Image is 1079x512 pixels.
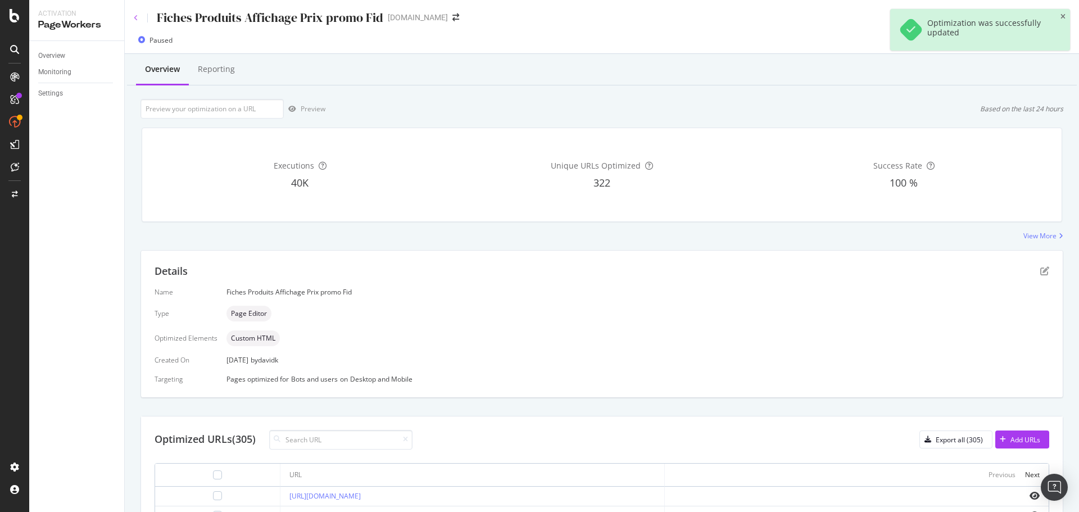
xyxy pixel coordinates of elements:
div: Settings [38,88,63,99]
div: close toast [1060,13,1066,20]
div: Created On [155,355,217,365]
div: Targeting [155,374,217,384]
div: Pages optimized for on [226,374,1049,384]
span: Executions [274,160,314,171]
div: Type [155,309,217,318]
input: Search URL [269,430,412,450]
a: View More [1023,231,1063,241]
div: Optimized URLs (305) [155,432,256,447]
div: Based on the last 24 hours [980,104,1063,114]
div: Details [155,264,188,279]
span: Page Editor [231,310,267,317]
div: Optimized Elements [155,333,217,343]
div: neutral label [226,330,280,346]
div: Activation [38,9,115,19]
div: Fiches Produits Affichage Prix promo Fid [226,287,1049,297]
button: Next [1025,468,1040,482]
div: Name [155,287,217,297]
div: Open Intercom Messenger [1041,474,1068,501]
div: Monitoring [38,66,71,78]
a: Settings [38,88,116,99]
div: Reporting [198,64,235,75]
div: Optimization was successfully updated [927,18,1050,42]
div: View More [1023,231,1057,241]
div: Overview [145,64,180,75]
div: URL [289,470,302,480]
input: Preview your optimization on a URL [140,99,284,119]
div: Paused [149,35,173,45]
div: arrow-right-arrow-left [452,13,459,21]
div: neutral label [226,306,271,321]
div: Add URLs [1010,435,1040,445]
span: 40K [291,176,309,189]
button: Add URLs [995,431,1049,448]
div: by davidk [251,355,278,365]
span: Unique URLs Optimized [551,160,641,171]
button: Preview [284,100,325,118]
span: Custom HTML [231,335,275,342]
div: Overview [38,50,65,62]
div: [DATE] [226,355,1049,365]
div: pen-to-square [1040,266,1049,275]
div: [DOMAIN_NAME] [388,12,448,23]
button: Export all (305) [919,431,992,448]
a: Monitoring [38,66,116,78]
div: Previous [989,470,1015,479]
span: Success Rate [873,160,922,171]
div: Fiches Produits Affichage Prix promo Fid [157,9,383,26]
a: [URL][DOMAIN_NAME] [289,491,361,501]
div: Preview [301,104,325,114]
div: PageWorkers [38,19,115,31]
span: 322 [593,176,610,189]
span: 100 % [890,176,918,189]
a: Click to go back [134,15,138,21]
a: Overview [38,50,116,62]
div: Desktop and Mobile [350,374,412,384]
div: Next [1025,470,1040,479]
button: Previous [989,468,1015,482]
i: eye [1030,491,1040,500]
div: Bots and users [291,374,338,384]
div: Export all (305) [936,435,983,445]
